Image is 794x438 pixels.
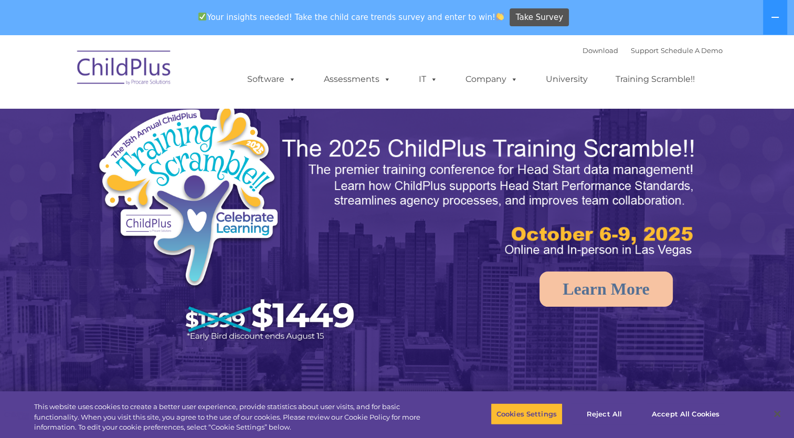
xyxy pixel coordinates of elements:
[766,402,789,425] button: Close
[516,8,563,27] span: Take Survey
[34,402,437,433] div: This website uses cookies to create a better user experience, provide statistics about user visit...
[510,8,569,27] a: Take Survey
[605,69,705,90] a: Training Scramble!!
[408,69,448,90] a: IT
[146,112,190,120] span: Phone number
[496,13,504,20] img: 👏
[583,46,723,55] font: |
[198,13,206,20] img: ✅
[631,46,659,55] a: Support
[539,272,673,307] a: Learn More
[237,69,306,90] a: Software
[535,69,598,90] a: University
[146,69,178,77] span: Last name
[491,403,563,425] button: Cookies Settings
[194,7,509,27] span: Your insights needed! Take the child care trends survey and enter to win!
[661,46,723,55] a: Schedule A Demo
[72,43,177,96] img: ChildPlus by Procare Solutions
[583,46,618,55] a: Download
[571,403,637,425] button: Reject All
[313,69,401,90] a: Assessments
[455,69,528,90] a: Company
[646,403,725,425] button: Accept All Cookies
